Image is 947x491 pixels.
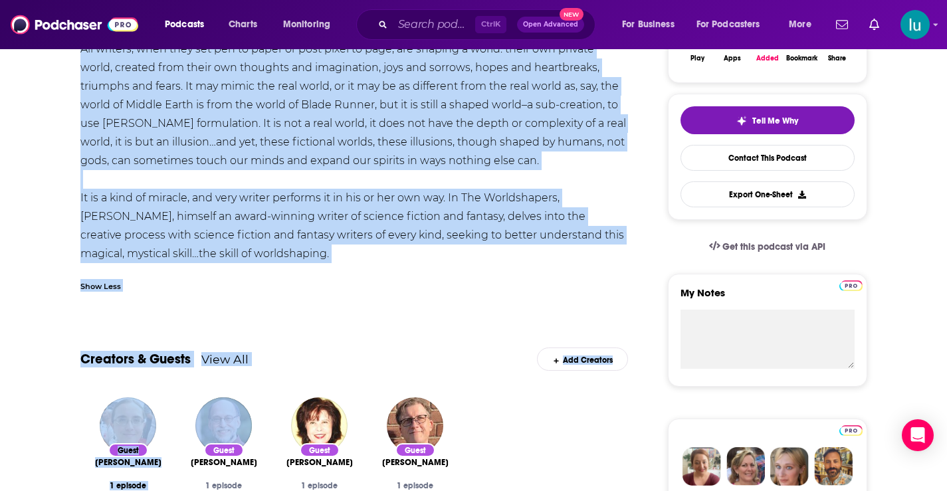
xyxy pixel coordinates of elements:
button: open menu [780,14,828,35]
span: [PERSON_NAME] [286,457,353,468]
span: Monitoring [283,15,330,34]
div: 1 episode [91,481,165,490]
span: [PERSON_NAME] [191,457,257,468]
img: Sydney Profile [683,447,721,486]
div: Guest [300,443,340,457]
a: Contact This Podcast [681,145,855,171]
div: Play [690,54,704,62]
button: Show profile menu [900,10,930,39]
img: Podchaser Pro [839,280,863,291]
a: Creators & Guests [80,351,191,367]
button: open menu [613,14,691,35]
a: Charts [220,14,265,35]
a: Pro website [839,423,863,436]
a: Nancy Kress [286,457,353,468]
a: View All [201,352,249,366]
button: open menu [688,14,780,35]
img: Podchaser Pro [839,425,863,436]
div: Added [756,54,779,62]
img: User Profile [900,10,930,39]
a: Get this podcast via API [698,231,837,263]
span: Get this podcast via API [722,241,825,252]
div: Apps [724,54,741,62]
div: Open Intercom Messenger [902,419,934,451]
img: David Ebenbach [387,397,443,454]
div: 1 episode [378,481,453,490]
img: Jon Profile [814,447,853,486]
a: Show notifications dropdown [831,13,853,36]
input: Search podcasts, credits, & more... [393,14,475,35]
a: Show notifications dropdown [864,13,885,36]
span: Charts [229,15,257,34]
label: My Notes [681,286,855,310]
button: Open AdvancedNew [517,17,584,33]
div: Add Creators [537,347,628,371]
span: For Business [622,15,675,34]
img: Nancy Kress [291,397,348,454]
a: Pro website [839,278,863,291]
button: tell me why sparkleTell Me Why [681,106,855,134]
a: David D. Levine [191,457,257,468]
span: Podcasts [165,15,204,34]
button: open menu [156,14,221,35]
span: [PERSON_NAME] [95,457,161,468]
div: Search podcasts, credits, & more... [369,9,608,40]
div: 1 episode [187,481,261,490]
div: Guest [395,443,435,457]
span: Logged in as lusodano [900,10,930,39]
div: Guest [108,443,148,457]
span: Ctrl K [475,16,506,33]
div: 1 episode [282,481,357,490]
span: [PERSON_NAME] [382,457,449,468]
div: Guest [204,443,244,457]
div: Share [828,54,846,62]
div: Bookmark [786,54,817,62]
img: Jules Profile [770,447,809,486]
a: Marie Brennan [95,457,161,468]
button: open menu [274,14,348,35]
button: Export One-Sheet [681,181,855,207]
img: David D. Levine [195,397,252,454]
span: New [560,8,583,21]
a: David Ebenbach [382,457,449,468]
span: Open Advanced [523,21,578,28]
span: Tell Me Why [752,116,798,126]
img: Barbara Profile [726,447,765,486]
img: Marie Brennan [100,397,156,454]
img: Podchaser - Follow, Share and Rate Podcasts [11,12,138,37]
div: All writers, when they set pen to paper or post pixel to page, are shaping a world: their own pri... [80,40,629,263]
span: More [789,15,811,34]
img: tell me why sparkle [736,116,747,126]
span: For Podcasters [696,15,760,34]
